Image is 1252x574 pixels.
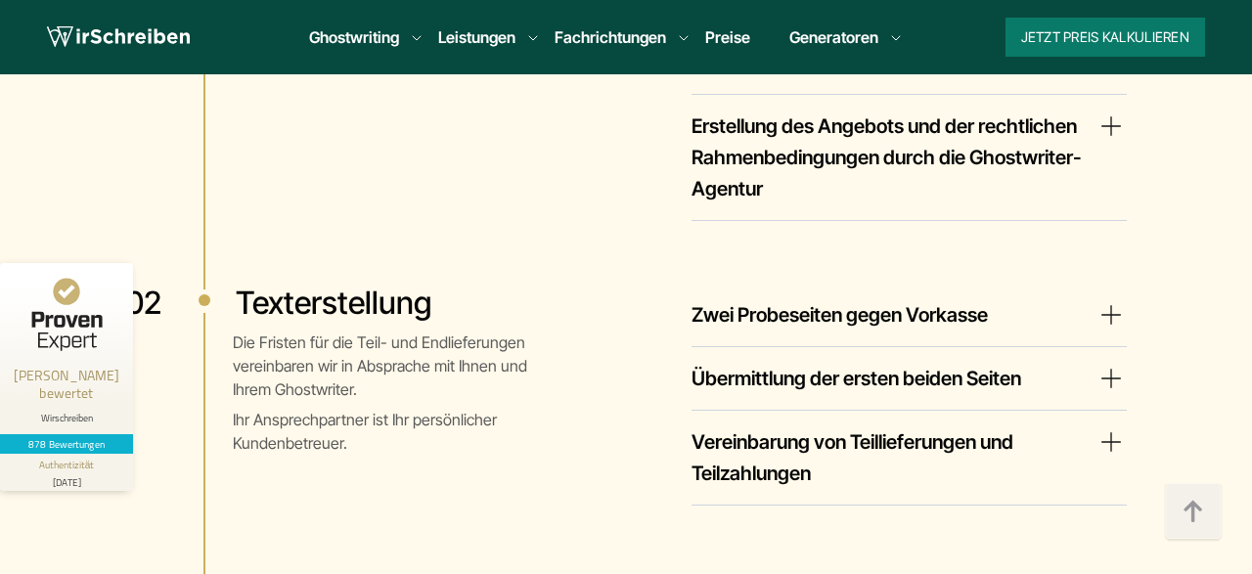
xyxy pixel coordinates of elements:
[692,110,1127,204] summary: Erstellung des Angebots und der rechtlichen Rahmenbedingungen durch die Ghostwriter-Agentur
[309,25,399,49] a: Ghostwriting
[125,284,540,323] h3: Texterstellung
[692,363,1127,394] summary: Übermittlung der ersten beiden Seiten
[789,25,878,49] a: Generatoren
[47,22,190,52] img: logo wirschreiben
[692,299,1127,331] summary: Zwei Probeseiten gegen Vorkasse
[438,25,515,49] a: Leistungen
[39,458,95,472] div: Authentizität
[705,27,750,47] a: Preise
[233,331,540,401] p: Die Fristen für die Teil- und Endlieferungen vereinbaren wir in Absprache mit Ihnen und Ihrem Gho...
[692,426,1127,489] summary: Vereinbarung von Teillieferungen und Teilzahlungen
[8,472,125,487] div: [DATE]
[1006,18,1205,57] button: Jetzt Preis kalkulieren
[233,408,540,455] p: Ihr Ansprechpartner ist Ihr persönlicher Kundenbetreuer.
[555,25,666,49] a: Fachrichtungen
[1164,483,1223,542] img: button top
[8,412,125,424] div: Wirschreiben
